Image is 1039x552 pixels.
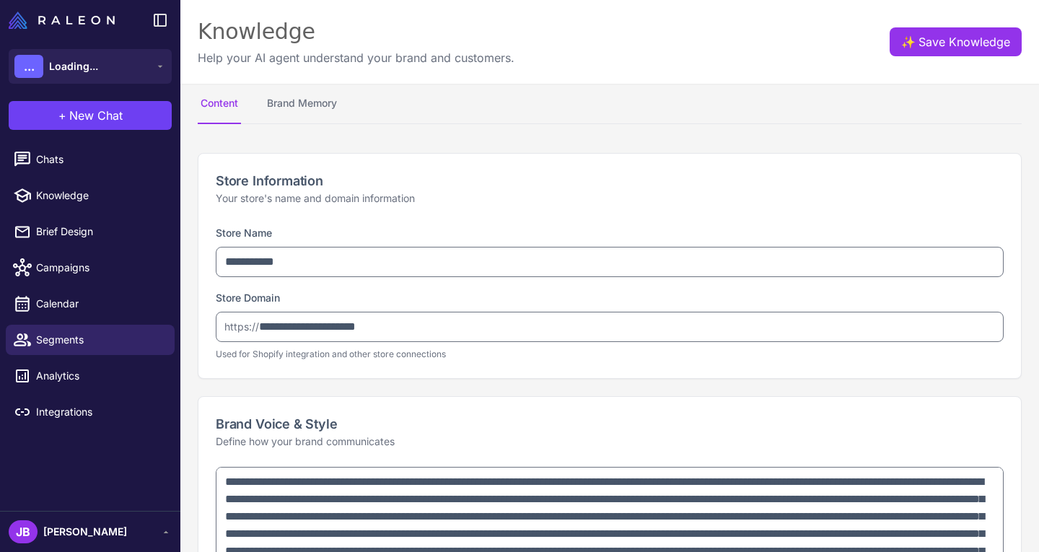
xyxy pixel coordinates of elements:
[216,171,1004,190] h2: Store Information
[6,397,175,427] a: Integrations
[6,289,175,319] a: Calendar
[58,107,66,124] span: +
[216,190,1004,206] p: Your store's name and domain information
[198,84,241,124] button: Content
[36,368,163,384] span: Analytics
[14,55,43,78] div: ...
[9,520,38,543] div: JB
[890,27,1022,56] button: ✨Save Knowledge
[6,361,175,391] a: Analytics
[36,260,163,276] span: Campaigns
[216,434,1004,450] p: Define how your brand communicates
[36,224,163,240] span: Brief Design
[216,227,272,239] label: Store Name
[43,524,127,540] span: [PERSON_NAME]
[9,101,172,130] button: +New Chat
[6,253,175,283] a: Campaigns
[36,332,163,348] span: Segments
[6,144,175,175] a: Chats
[9,12,115,29] img: Raleon Logo
[216,414,1004,434] h2: Brand Voice & Style
[198,17,514,46] div: Knowledge
[36,152,163,167] span: Chats
[198,49,514,66] p: Help your AI agent understand your brand and customers.
[36,296,163,312] span: Calendar
[36,404,163,420] span: Integrations
[36,188,163,203] span: Knowledge
[6,325,175,355] a: Segments
[901,33,913,45] span: ✨
[9,12,120,29] a: Raleon Logo
[216,348,1004,361] p: Used for Shopify integration and other store connections
[216,292,280,304] label: Store Domain
[6,216,175,247] a: Brief Design
[6,180,175,211] a: Knowledge
[69,107,123,124] span: New Chat
[264,84,340,124] button: Brand Memory
[49,58,98,74] span: Loading...
[9,49,172,84] button: ...Loading...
